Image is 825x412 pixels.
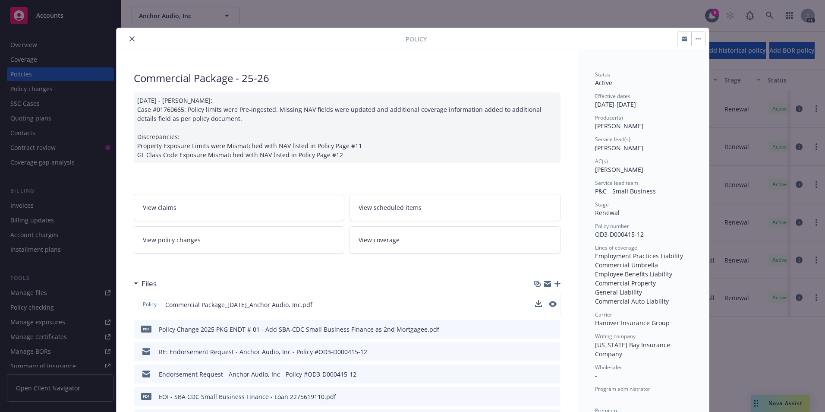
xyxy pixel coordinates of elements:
span: Carrier [595,311,612,318]
span: View coverage [359,235,400,244]
span: Status [595,71,610,78]
span: Wholesaler [595,364,622,371]
span: Stage [595,201,609,208]
span: Service lead team [595,179,638,187]
span: View scheduled items [359,203,422,212]
button: download file [535,347,542,356]
button: download file [535,325,542,334]
button: preview file [549,325,557,334]
span: [US_STATE] Bay Insurance Company [595,341,672,358]
a: View scheduled items [350,194,560,221]
a: View claims [134,194,345,221]
div: Policy Change 2025 PKG ENDT # 01 - Add SBA-CDC Small Business Finance as 2nd Mortgagee.pdf [159,325,439,334]
span: Service lead(s) [595,136,630,143]
button: preview file [549,300,557,309]
span: View claims [143,203,176,212]
span: AC(s) [595,158,608,165]
span: Active [595,79,612,87]
button: preview file [549,370,557,379]
span: OD3-D000415-12 [595,230,644,238]
div: Files [134,278,157,289]
span: Policy number [595,222,629,230]
span: [PERSON_NAME] [595,122,643,130]
span: Lines of coverage [595,244,637,251]
span: - [595,393,597,401]
button: preview file [549,301,557,307]
div: Commercial Auto Liability [595,297,692,306]
span: Effective dates [595,92,630,100]
button: download file [535,370,542,379]
div: Commercial Package - 25-26 [134,71,560,86]
h3: Files [142,278,157,289]
span: Hanover Insurance Group [595,319,670,327]
span: Policy [141,301,158,308]
span: Writing company [595,333,636,340]
span: [PERSON_NAME] [595,144,643,152]
button: preview file [549,347,557,356]
div: Endorsement Request - Anchor Audio, Inc - Policy #OD3-D000415-12 [159,370,356,379]
span: pdf [141,393,151,399]
div: General Liability [595,288,692,297]
span: - [595,371,597,380]
div: RE: Endorsement Request - Anchor Audio, Inc - Policy #OD3-D000415-12 [159,347,367,356]
button: download file [535,300,542,307]
div: [DATE] - [DATE] [595,92,692,109]
button: preview file [549,392,557,401]
button: download file [535,300,542,309]
a: View coverage [350,226,560,254]
div: [DATE] - [PERSON_NAME]: Case #01760665: Policy limits were Pre-ingested. Missing NAV fields were ... [134,92,560,163]
button: download file [535,392,542,401]
div: Commercial Property [595,279,692,288]
button: close [127,34,137,44]
a: View policy changes [134,226,345,254]
span: Policy [406,35,427,44]
div: Employment Practices Liability [595,251,692,260]
span: P&C - Small Business [595,187,656,195]
span: Renewal [595,209,620,217]
span: Commercial Package_[DATE]_Anchor Audio, Inc.pdf [165,300,312,309]
span: View policy changes [143,235,201,244]
span: [PERSON_NAME] [595,165,643,174]
div: EOI - SBA CDC Small Business Finance - Loan 2275619110.pdf [159,392,336,401]
div: Employee Benefits Liability [595,269,692,279]
span: Program administrator [595,385,650,393]
span: pdf [141,326,151,332]
span: Producer(s) [595,114,623,121]
div: Commercial Umbrella [595,260,692,269]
